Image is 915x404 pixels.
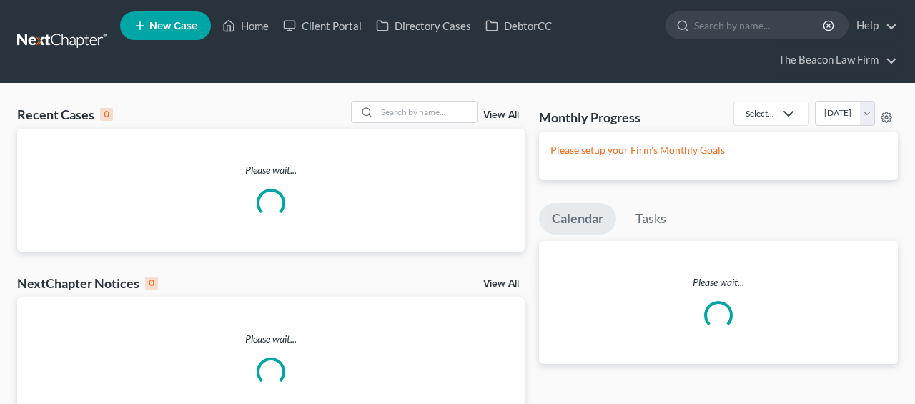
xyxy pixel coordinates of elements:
a: DebtorCC [478,13,559,39]
div: NextChapter Notices [17,275,158,292]
div: Select... [746,107,774,119]
p: Please setup your Firm's Monthly Goals [550,143,886,157]
input: Search by name... [694,12,825,39]
p: Please wait... [17,332,525,346]
a: View All [483,110,519,120]
p: Please wait... [17,163,525,177]
div: Recent Cases [17,106,113,123]
input: Search by name... [377,102,477,122]
p: Please wait... [539,275,898,290]
a: Directory Cases [369,13,478,39]
span: New Case [149,21,197,31]
div: 0 [145,277,158,290]
div: 0 [100,108,113,121]
a: The Beacon Law Firm [771,47,897,73]
h3: Monthly Progress [539,109,640,126]
a: Home [215,13,276,39]
a: Help [849,13,897,39]
a: Client Portal [276,13,369,39]
a: Calendar [539,203,616,235]
a: View All [483,279,519,289]
a: Tasks [623,203,679,235]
